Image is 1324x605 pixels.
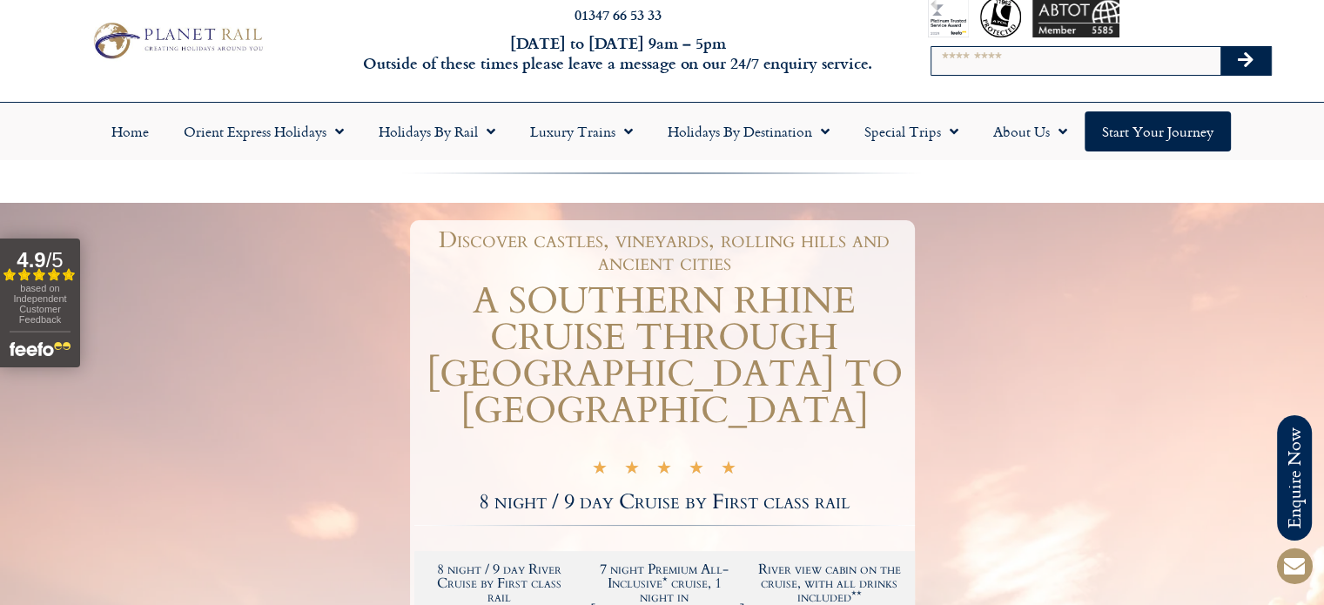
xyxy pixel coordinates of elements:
[1085,111,1231,151] a: Start your Journey
[756,562,904,604] h2: River view cabin on the cruise, with all drinks included**
[721,460,736,481] i: ★
[94,111,166,151] a: Home
[358,33,878,74] h6: [DATE] to [DATE] 9am – 5pm Outside of these times please leave a message on our 24/7 enquiry serv...
[9,111,1315,151] nav: Menu
[592,458,736,481] div: 5/5
[423,229,906,274] h1: Discover castles, vineyards, rolling hills and ancient cities
[86,18,267,63] img: Planet Rail Train Holidays Logo
[976,111,1085,151] a: About Us
[624,460,640,481] i: ★
[513,111,650,151] a: Luxury Trains
[650,111,847,151] a: Holidays by Destination
[1220,47,1271,75] button: Search
[414,283,915,429] h1: A SOUTHERN RHINE CRUISE THROUGH [GEOGRAPHIC_DATA] TO [GEOGRAPHIC_DATA]
[689,460,704,481] i: ★
[592,460,608,481] i: ★
[575,4,662,24] a: 01347 66 53 33
[426,562,574,604] h2: 8 night / 9 day River Cruise by First class rail
[166,111,361,151] a: Orient Express Holidays
[656,460,672,481] i: ★
[361,111,513,151] a: Holidays by Rail
[414,492,915,513] h2: 8 night / 9 day Cruise by First class rail
[847,111,976,151] a: Special Trips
